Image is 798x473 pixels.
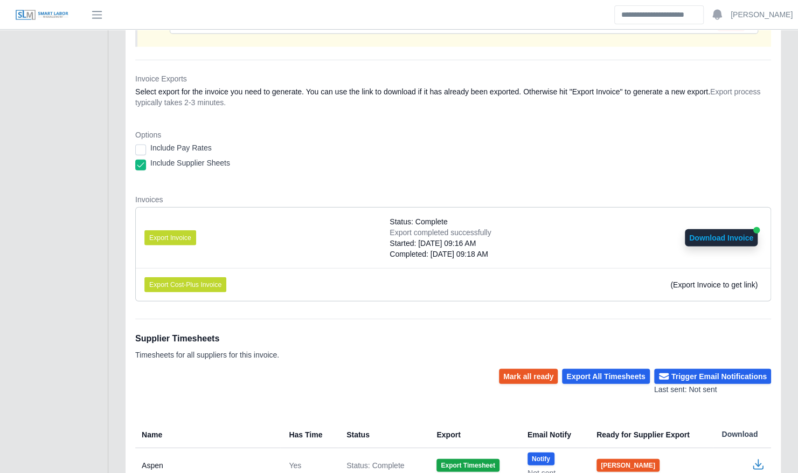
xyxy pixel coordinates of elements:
[528,453,554,465] button: Notify
[654,369,771,384] button: Trigger Email Notifications
[135,73,771,84] dt: Invoice Exports
[15,9,69,21] img: SLM Logo
[135,86,771,108] dd: Select export for the invoice you need to generate. You can use the link to download if it has al...
[150,142,212,153] label: Include Pay Rates
[135,421,280,448] th: Name
[685,229,758,246] button: Download Invoice
[588,421,713,448] th: Ready for Supplier Export
[562,369,649,384] button: Export All Timesheets
[685,234,758,242] a: Download Invoice
[150,157,230,168] label: Include Supplier Sheets
[519,421,588,448] th: Email Notify
[390,227,491,238] div: Export completed successfully
[135,129,771,140] dt: Options
[731,9,793,20] a: [PERSON_NAME]
[713,421,771,448] th: Download
[390,238,491,249] div: Started: [DATE] 09:16 AM
[596,459,660,472] button: [PERSON_NAME]
[280,421,338,448] th: Has Time
[614,5,704,24] input: Search
[390,249,491,259] div: Completed: [DATE] 09:18 AM
[135,332,279,345] h1: Supplier Timesheets
[654,384,771,395] div: Last sent: Not sent
[390,216,447,227] span: Status: Complete
[670,280,758,289] span: (Export Invoice to get link)
[144,277,226,292] button: Export Cost-Plus Invoice
[346,460,404,471] span: Status: Complete
[135,194,771,205] dt: Invoices
[135,349,279,360] p: Timesheets for all suppliers for this invoice.
[436,459,499,472] button: Export Timesheet
[499,369,558,384] button: Mark all ready
[144,230,196,245] button: Export Invoice
[428,421,519,448] th: Export
[338,421,428,448] th: Status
